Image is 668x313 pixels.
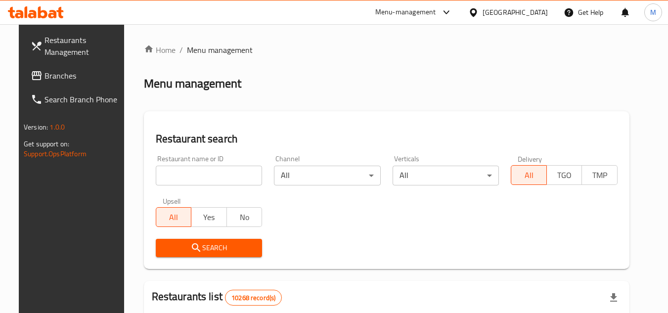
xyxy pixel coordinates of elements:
[191,207,227,227] button: Yes
[163,197,181,204] label: Upsell
[152,289,282,306] h2: Restaurants list
[23,28,131,64] a: Restaurants Management
[23,64,131,88] a: Branches
[225,293,281,303] span: 10268 record(s)
[515,168,543,182] span: All
[195,210,223,224] span: Yes
[24,147,87,160] a: Support.OpsPlatform
[156,132,618,146] h2: Restaurant search
[483,7,548,18] div: [GEOGRAPHIC_DATA]
[144,44,629,56] nav: breadcrumb
[511,165,547,185] button: All
[156,166,263,185] input: Search for restaurant name or ID..
[187,44,253,56] span: Menu management
[231,210,259,224] span: No
[518,155,542,162] label: Delivery
[156,239,263,257] button: Search
[23,88,131,111] a: Search Branch Phone
[225,290,282,306] div: Total records count
[45,70,123,82] span: Branches
[156,207,192,227] button: All
[160,210,188,224] span: All
[45,34,123,58] span: Restaurants Management
[24,121,48,134] span: Version:
[24,137,69,150] span: Get support on:
[602,286,625,310] div: Export file
[546,165,582,185] button: TGO
[164,242,255,254] span: Search
[179,44,183,56] li: /
[226,207,263,227] button: No
[581,165,618,185] button: TMP
[586,168,614,182] span: TMP
[144,76,241,91] h2: Menu management
[144,44,176,56] a: Home
[393,166,499,185] div: All
[45,93,123,105] span: Search Branch Phone
[274,166,381,185] div: All
[375,6,436,18] div: Menu-management
[49,121,65,134] span: 1.0.0
[650,7,656,18] span: M
[551,168,579,182] span: TGO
